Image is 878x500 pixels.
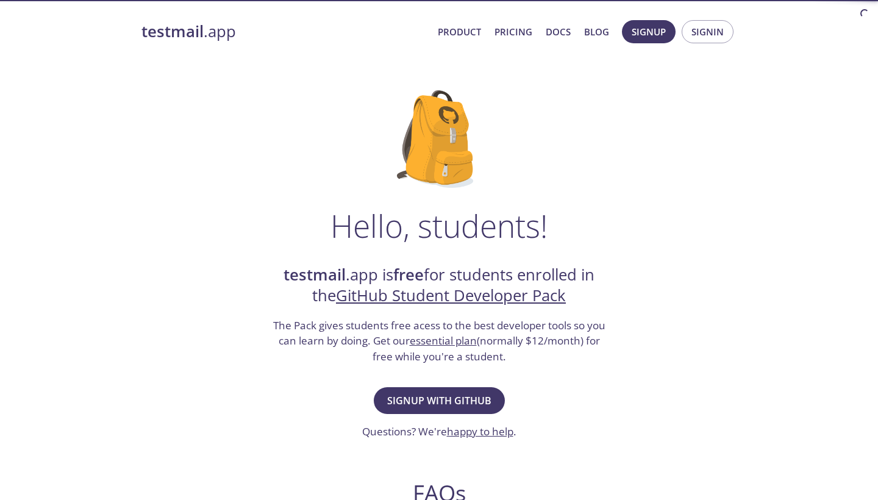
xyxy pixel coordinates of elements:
[691,24,724,40] span: Signin
[336,285,566,306] a: GitHub Student Developer Pack
[410,334,477,348] a: essential plan
[141,21,428,42] a: testmail.app
[393,264,424,285] strong: free
[584,24,609,40] a: Blog
[494,24,532,40] a: Pricing
[546,24,571,40] a: Docs
[682,20,733,43] button: Signin
[387,392,491,409] span: Signup with GitHub
[330,207,548,244] h1: Hello, students!
[632,24,666,40] span: Signup
[397,90,482,188] img: github-student-backpack.png
[271,265,607,307] h2: .app is for students enrolled in the
[141,21,204,42] strong: testmail
[447,424,513,438] a: happy to help
[622,20,676,43] button: Signup
[374,387,505,414] button: Signup with GitHub
[284,264,346,285] strong: testmail
[362,424,516,440] h3: Questions? We're .
[271,318,607,365] h3: The Pack gives students free acess to the best developer tools so you can learn by doing. Get our...
[438,24,481,40] a: Product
